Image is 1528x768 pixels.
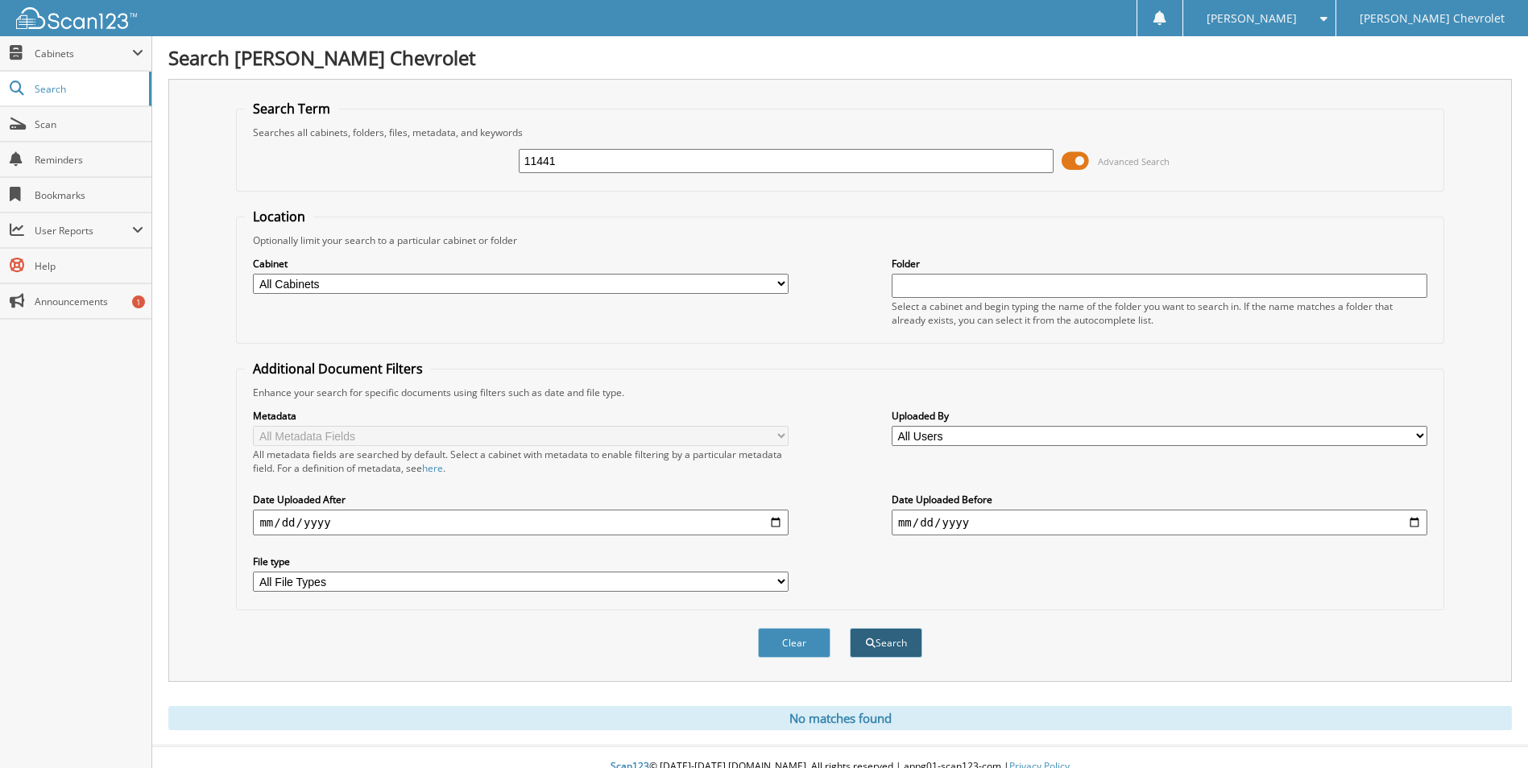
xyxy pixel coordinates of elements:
[168,44,1512,71] h1: Search [PERSON_NAME] Chevrolet
[35,82,141,96] span: Search
[253,409,789,423] label: Metadata
[1098,155,1170,167] span: Advanced Search
[892,299,1427,327] div: Select a cabinet and begin typing the name of the folder you want to search in. If the name match...
[892,510,1427,535] input: end
[1360,14,1505,23] span: [PERSON_NAME] Chevrolet
[35,153,143,167] span: Reminders
[16,7,137,29] img: scan123-logo-white.svg
[253,448,789,475] div: All metadata fields are searched by default. Select a cabinet with metadata to enable filtering b...
[253,257,789,270] label: Cabinet
[253,493,789,506] label: Date Uploaded After
[245,208,313,225] legend: Location
[892,409,1427,423] label: Uploaded By
[168,706,1512,730] div: No matches found
[35,259,143,273] span: Help
[245,360,431,378] legend: Additional Document Filters
[35,295,143,308] span: Announcements
[253,510,789,535] input: start
[422,461,443,475] a: here
[35,188,143,202] span: Bookmarks
[758,628,830,658] button: Clear
[1207,14,1297,23] span: [PERSON_NAME]
[132,295,145,308] div: 1
[245,100,338,118] legend: Search Term
[892,257,1427,270] label: Folder
[850,628,922,658] button: Search
[245,233,1435,247] div: Optionally limit your search to a particular cabinet or folder
[245,386,1435,399] div: Enhance your search for specific documents using filters such as date and file type.
[35,224,132,237] span: User Reports
[253,555,789,568] label: File type
[35,47,132,60] span: Cabinets
[892,493,1427,506] label: Date Uploaded Before
[35,118,143,131] span: Scan
[245,126,1435,139] div: Searches all cabinets, folders, files, metadata, and keywords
